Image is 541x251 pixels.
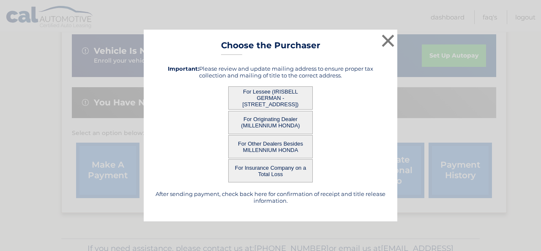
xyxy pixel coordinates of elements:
[228,111,313,134] button: For Originating Dealer (MILLENNIUM HONDA)
[168,65,199,72] strong: Important:
[154,65,387,79] h5: Please review and update mailing address to ensure proper tax collection and mailing of title to ...
[228,86,313,110] button: For Lessee (IRISBELL GERMAN - [STREET_ADDRESS])
[221,40,320,55] h3: Choose the Purchaser
[154,190,387,204] h5: After sending payment, check back here for confirmation of receipt and title release information.
[228,135,313,158] button: For Other Dealers Besides MILLENNIUM HONDA
[228,159,313,182] button: For Insurance Company on a Total Loss
[380,32,396,49] button: ×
